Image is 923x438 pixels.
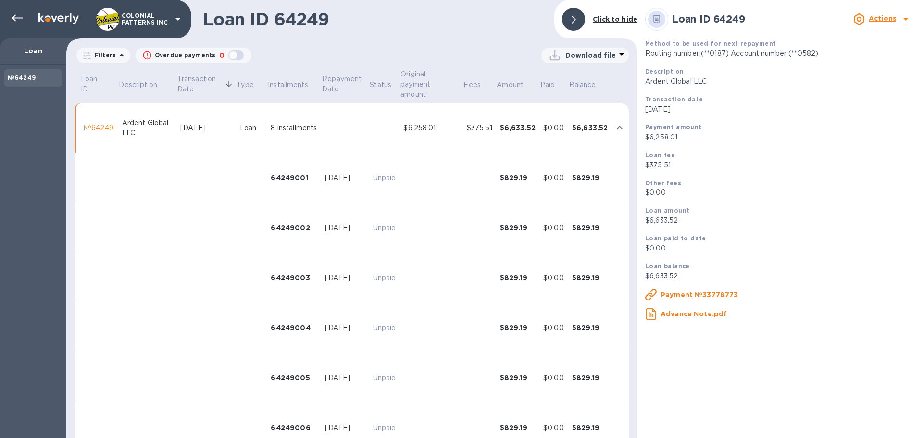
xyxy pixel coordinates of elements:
[271,223,317,233] div: 64249002
[645,104,915,114] p: [DATE]
[203,9,547,29] h1: Loan ID 64249
[271,423,317,433] div: 64249006
[373,423,396,433] p: Unpaid
[400,69,462,100] span: Original payment amount
[370,80,391,90] p: Status
[325,223,365,233] div: [DATE]
[219,50,225,61] p: 0
[271,373,317,383] div: 64249005
[8,46,59,56] p: Loan
[467,123,492,133] div: $375.51
[325,423,365,433] div: [DATE]
[569,80,609,90] span: Balance
[543,223,564,233] div: $0.00
[81,74,117,94] span: Loan ID
[325,273,365,283] div: [DATE]
[645,263,690,270] b: Loan balance
[572,423,608,433] div: $829.19
[403,123,459,133] div: $6,258.01
[543,373,564,383] div: $0.00
[500,173,536,183] div: $829.19
[645,68,684,75] b: Description
[268,80,321,90] span: Installments
[540,80,555,90] p: Paid
[177,74,223,94] p: Transaction Date
[543,123,564,133] div: $0.00
[237,80,254,90] p: Type
[237,80,266,90] span: Type
[672,13,745,25] b: Loan ID 64249
[645,235,706,242] b: Loan paid to date
[180,123,232,133] div: [DATE]
[543,323,564,333] div: $0.00
[240,123,263,133] div: Loan
[572,323,608,333] div: $829.19
[373,223,396,233] p: Unpaid
[569,80,596,90] p: Balance
[268,80,308,90] p: Installments
[122,118,173,138] div: Ardent Global LLC
[500,323,536,333] div: $829.19
[271,123,317,133] div: 8 installments
[543,273,564,283] div: $0.00
[325,173,365,183] div: [DATE]
[645,40,776,47] b: Method to be used for next repayment
[543,173,564,183] div: $0.00
[463,80,481,90] p: Fees
[572,173,608,183] div: $829.19
[271,173,317,183] div: 64249001
[81,74,105,94] p: Loan ID
[325,373,365,383] div: [DATE]
[463,80,493,90] span: Fees
[271,323,317,333] div: 64249004
[593,15,637,23] b: Click to hide
[645,96,703,103] b: Transaction date
[271,273,317,283] div: 64249003
[497,80,536,90] span: Amount
[645,160,915,170] p: $375.51
[645,207,689,214] b: Loan amount
[645,188,915,198] p: $0.00
[645,179,681,187] b: Other fees
[645,132,915,142] p: $6,258.01
[565,50,616,60] p: Download file
[400,69,449,100] p: Original payment amount
[500,223,536,233] div: $829.19
[500,123,536,133] div: $6,633.52
[869,14,896,22] b: Actions
[373,273,396,283] p: Unpaid
[543,423,564,433] div: $0.00
[572,373,608,383] div: $829.19
[612,121,627,135] button: expand row
[661,291,738,299] u: Payment №33778773
[119,80,157,90] p: Description
[119,80,169,90] span: Description
[84,123,114,133] div: №64249
[645,271,915,281] p: $6,633.52
[373,173,396,183] p: Unpaid
[325,323,365,333] div: [DATE]
[645,49,915,59] p: Routing number (**0187) Account number (**0582)
[645,215,915,225] p: $6,633.52
[177,74,235,94] span: Transaction Date
[645,243,915,253] p: $0.00
[136,48,251,63] button: Overdue payments0
[645,76,915,87] p: Ardent Global LLC
[8,74,36,81] b: №64249
[155,51,215,60] p: Overdue payments
[572,273,608,283] div: $829.19
[572,123,608,133] div: $6,633.52
[645,124,702,131] b: Payment amount
[540,80,568,90] span: Paid
[373,323,396,333] p: Unpaid
[122,13,170,26] p: COLONIAL PATTERNS INC
[500,273,536,283] div: $829.19
[661,310,727,318] u: Advance Note.pdf
[373,373,396,383] p: Unpaid
[38,13,79,24] img: Logo
[322,74,368,94] p: Repayment Date
[500,373,536,383] div: $829.19
[572,223,608,233] div: $829.19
